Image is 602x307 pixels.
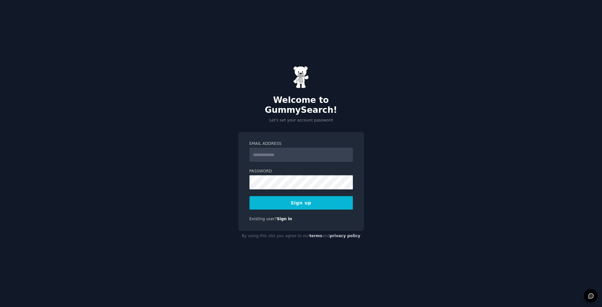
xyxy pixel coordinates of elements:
[309,234,322,238] a: terms
[238,231,364,241] div: By using this site you agree to our and
[330,234,361,238] a: privacy policy
[277,217,292,221] a: Sign in
[249,196,353,210] button: Sign up
[238,118,364,123] p: Let's set your account password
[249,217,277,221] span: Existing user?
[238,95,364,115] h2: Welcome to GummySearch!
[249,141,353,147] label: Email Address
[293,66,309,88] img: Gummy Bear
[249,169,353,174] label: Password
